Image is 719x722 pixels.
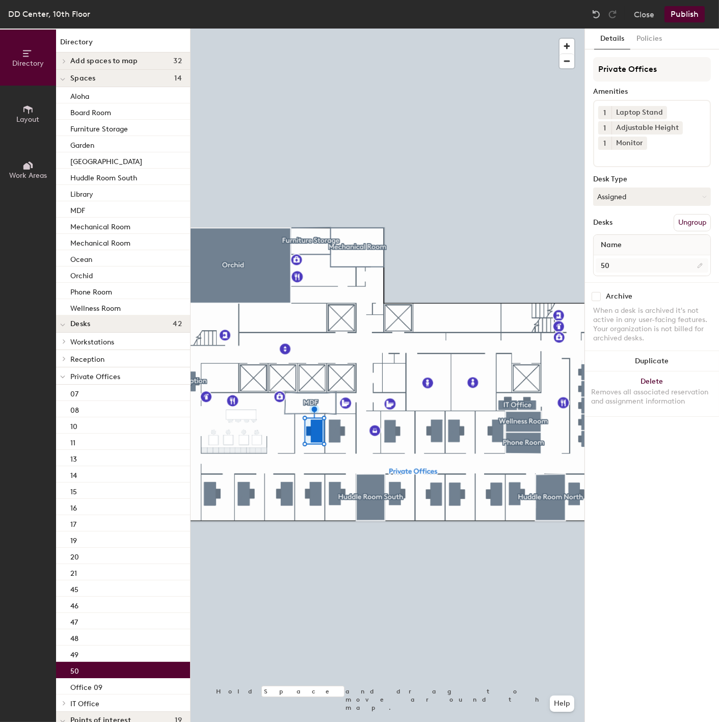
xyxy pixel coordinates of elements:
[70,338,114,346] span: Workstations
[70,372,120,381] span: Private Offices
[591,388,713,406] div: Removes all associated reservation and assignment information
[70,582,78,594] p: 45
[70,485,77,496] p: 15
[70,74,96,83] span: Spaces
[70,566,77,578] p: 21
[593,175,711,183] div: Desk Type
[664,6,705,22] button: Publish
[585,351,719,371] button: Duplicate
[70,664,79,676] p: 50
[550,696,574,712] button: Help
[604,138,606,149] span: 1
[611,121,683,135] div: Adjustable Height
[70,648,78,659] p: 49
[70,550,79,561] p: 20
[594,29,630,49] button: Details
[70,452,77,464] p: 13
[606,292,632,301] div: Archive
[173,320,182,328] span: 42
[70,320,90,328] span: Desks
[70,615,78,627] p: 47
[9,171,47,180] span: Work Areas
[12,59,44,68] span: Directory
[607,9,618,19] img: Redo
[70,436,75,447] p: 11
[70,680,102,692] p: Office 09
[70,269,93,280] p: Orchid
[604,123,606,133] span: 1
[70,355,104,364] span: Reception
[70,501,77,513] p: 16
[8,8,90,20] div: DD Center, 10th Floor
[70,387,78,398] p: 07
[70,517,76,529] p: 17
[593,219,613,227] div: Desks
[591,9,601,19] img: Undo
[70,89,89,101] p: Aloha
[173,57,182,65] span: 32
[596,258,708,273] input: Unnamed desk
[598,137,611,150] button: 1
[598,106,611,119] button: 1
[70,252,92,264] p: Ocean
[598,121,611,135] button: 1
[70,599,78,610] p: 46
[585,371,719,416] button: DeleteRemoves all associated reservation and assignment information
[70,301,121,313] p: Wellness Room
[70,138,94,150] p: Garden
[70,154,142,166] p: [GEOGRAPHIC_DATA]
[70,533,77,545] p: 19
[70,187,93,199] p: Library
[174,74,182,83] span: 14
[70,171,137,182] p: Huddle Room South
[70,468,77,480] p: 14
[611,137,647,150] div: Monitor
[70,285,112,297] p: Phone Room
[674,214,711,231] button: Ungroup
[634,6,654,22] button: Close
[17,115,40,124] span: Layout
[70,700,99,708] span: IT Office
[596,236,627,254] span: Name
[70,203,85,215] p: MDF
[70,105,111,117] p: Board Room
[70,631,78,643] p: 48
[604,108,606,118] span: 1
[70,236,130,248] p: Mechanical Room
[593,306,711,343] div: When a desk is archived it's not active in any user-facing features. Your organization is not bil...
[70,403,79,415] p: 08
[630,29,668,49] button: Policies
[70,419,77,431] p: 10
[593,188,711,206] button: Assigned
[56,37,190,52] h1: Directory
[611,106,667,119] div: Laptop Stand
[70,57,138,65] span: Add spaces to map
[593,88,711,96] div: Amenities
[70,122,128,133] p: Furniture Storage
[70,220,130,231] p: Mechanical Room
